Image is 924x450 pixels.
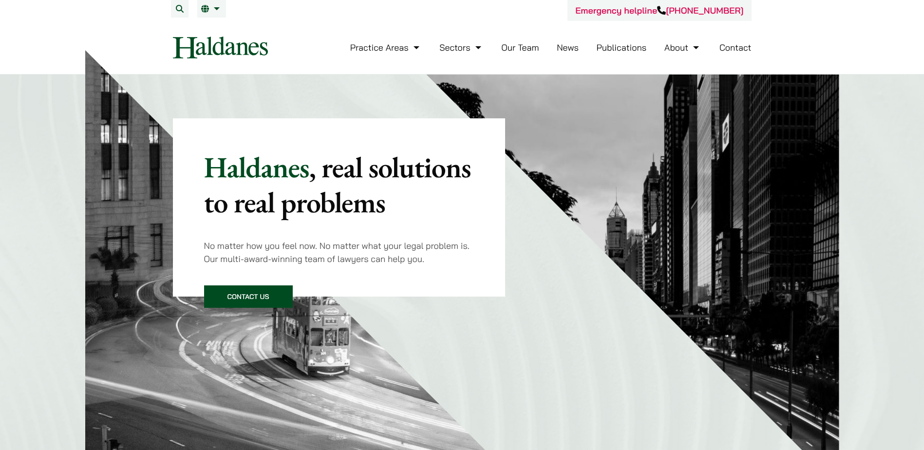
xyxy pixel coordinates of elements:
a: Practice Areas [350,42,422,53]
a: EN [201,5,222,13]
a: Contact [719,42,752,53]
p: No matter how you feel now. No matter what your legal problem is. Our multi-award-winning team of... [204,239,474,265]
a: About [664,42,701,53]
a: Contact Us [204,285,293,308]
a: Sectors [439,42,483,53]
a: Publications [597,42,647,53]
a: Our Team [501,42,539,53]
img: Logo of Haldanes [173,37,268,58]
a: Emergency helpline[PHONE_NUMBER] [575,5,743,16]
mark: , real solutions to real problems [204,148,471,221]
p: Haldanes [204,150,474,220]
a: News [557,42,579,53]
